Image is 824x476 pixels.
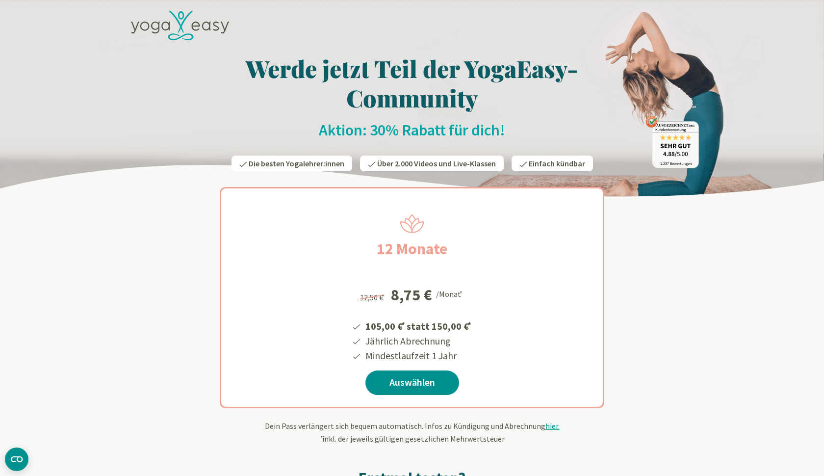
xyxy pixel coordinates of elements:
span: inkl. der jeweils gültigen gesetzlichen Mehrwertsteuer [319,434,505,444]
span: Die besten Yogalehrer:innen [249,159,344,168]
img: ausgezeichnet_badge.png [645,116,699,168]
li: Mindestlaufzeit 1 Jahr [364,348,473,363]
span: hier. [545,421,560,431]
h1: Werde jetzt Teil der YogaEasy-Community [125,53,699,112]
a: Auswählen [365,370,459,395]
h2: 12 Monate [353,237,471,261]
div: /Monat [436,287,464,300]
div: 8,75 € [391,287,432,303]
li: Jährlich Abrechnung [364,334,473,348]
div: Dein Pass verlängert sich bequem automatisch. Infos zu Kündigung und Abrechnung [125,420,699,445]
h2: Aktion: 30% Rabatt für dich! [125,120,699,140]
span: Über 2.000 Videos und Live-Klassen [377,159,496,168]
span: 12,50 € [360,292,386,302]
button: CMP-Widget öffnen [5,448,28,471]
span: Einfach kündbar [529,159,585,168]
li: 105,00 € statt 150,00 € [364,317,473,334]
